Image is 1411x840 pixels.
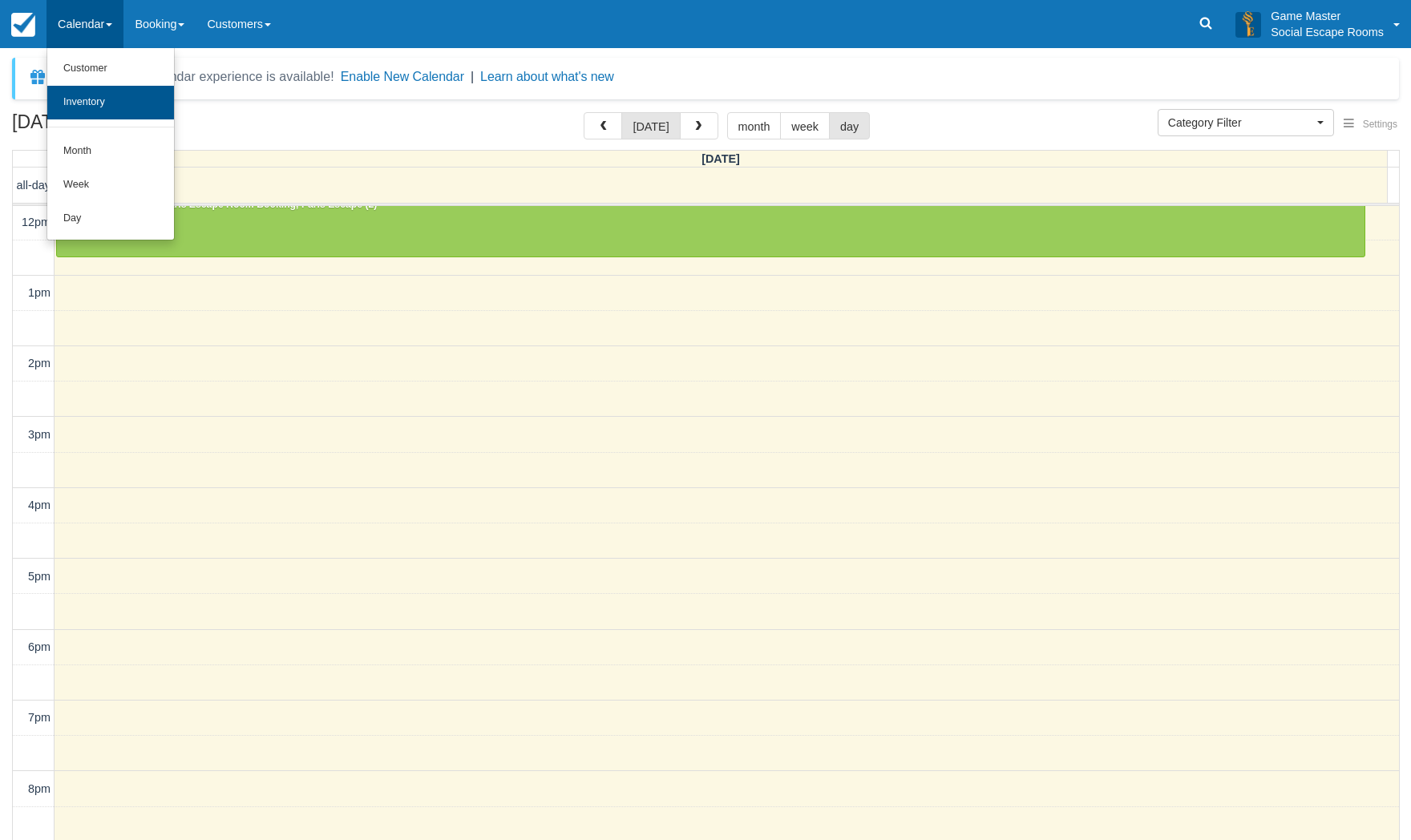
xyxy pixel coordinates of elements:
button: month [727,112,782,139]
span: Settings [1363,119,1397,130]
span: 3pm [28,428,51,441]
button: Settings [1334,113,1407,136]
span: 5pm [28,570,51,583]
span: 6pm [28,640,51,653]
a: Week [47,168,174,202]
a: Inventory [47,86,174,119]
a: Learn about what's new [480,70,614,83]
button: week [780,112,830,139]
span: Category Filter [1168,115,1313,131]
h2: [DATE] [12,112,215,142]
span: all-day [17,179,51,192]
div: A new Booking Calendar experience is available! [54,67,334,87]
a: Customer [47,52,174,86]
p: Social Escape Rooms [1271,24,1384,40]
span: 1pm [28,286,51,299]
span: 8pm [28,782,51,795]
ul: Calendar [46,48,175,240]
span: 12pm [22,216,51,228]
span: 4pm [28,499,51,511]
div: [PERSON_NAME] - Paris Escape Room Booking, Paris Escape (2) [61,199,1360,212]
a: [PERSON_NAME] - Paris Escape Room Booking, Paris Escape (2) [56,187,1365,257]
a: Month [47,135,174,168]
span: | [471,70,474,83]
button: day [829,112,870,139]
span: 7pm [28,711,51,724]
button: Enable New Calendar [341,69,464,85]
p: Game Master [1271,8,1384,24]
img: A3 [1235,11,1261,37]
img: checkfront-main-nav-mini-logo.png [11,13,35,37]
button: Category Filter [1158,109,1334,136]
span: [DATE] [701,152,740,165]
a: Day [47,202,174,236]
span: 2pm [28,357,51,370]
button: [DATE] [621,112,680,139]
